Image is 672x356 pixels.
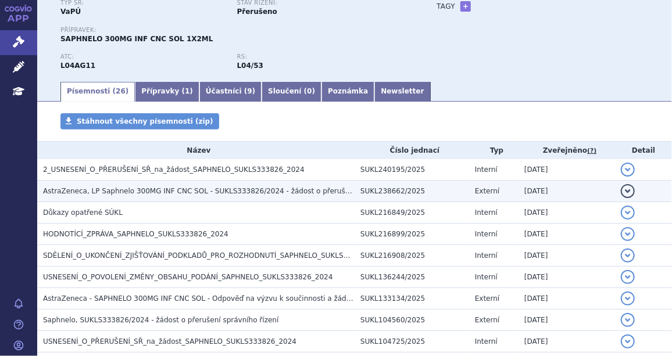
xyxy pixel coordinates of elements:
[355,159,469,181] td: SUKL240195/2025
[475,208,498,217] span: Interní
[519,181,615,202] td: [DATE]
[519,224,615,245] td: [DATE]
[587,147,596,155] abbr: (?)
[199,82,262,102] a: Účastníci (9)
[374,82,430,102] a: Newsletter
[60,113,219,130] a: Stáhnout všechny písemnosti (zip)
[135,82,199,102] a: Přípravky (1)
[475,166,498,174] span: Interní
[77,117,213,125] span: Stáhnout všechny písemnosti (zip)
[355,267,469,288] td: SUKL136244/2025
[475,337,498,346] span: Interní
[475,230,498,238] span: Interní
[519,310,615,331] td: [DATE]
[60,27,413,34] p: Přípravek:
[307,87,312,95] span: 0
[519,267,615,288] td: [DATE]
[519,331,615,353] td: [DATE]
[615,142,672,159] th: Detail
[355,202,469,224] td: SUKL216849/2025
[621,292,635,305] button: detail
[621,227,635,241] button: detail
[60,8,81,16] strong: VaPÚ
[355,288,469,310] td: SUKL133134/2025
[43,316,278,324] span: Saphnelo, SUKLS333826/2024 - žádost o přerušení správního řízení
[460,1,471,12] a: +
[355,331,469,353] td: SUKL104725/2025
[621,335,635,348] button: detail
[519,142,615,159] th: Zveřejněno
[60,62,95,70] strong: ANIFROLUMAB
[355,142,469,159] th: Číslo jednací
[237,8,277,16] strong: Přerušeno
[621,313,635,327] button: detail
[237,53,402,60] p: RS:
[43,230,228,238] span: HODNOTÍCÍ_ZPRÁVA_SAPHNELO_SUKLS333826_2024
[185,87,190,95] span: 1
[519,202,615,224] td: [DATE]
[475,187,499,195] span: Externí
[621,184,635,198] button: detail
[60,53,226,60] p: ATC:
[43,294,596,303] span: AstraZeneca - SAPHNELO 300MG INF CNC SOL - Odpověď na výzvu k součinnosti a žádost o změnu obsahu...
[37,142,355,159] th: Název
[43,337,296,346] span: USNESENÍ_O_PŘERUŠENÍ_SŘ_na_žádost_SAPHNELO_SUKLS333826_2024
[475,273,498,281] span: Interní
[355,181,469,202] td: SUKL238662/2025
[237,62,263,70] strong: anifrolumab
[262,82,321,102] a: Sloučení (0)
[475,294,499,303] span: Externí
[43,166,305,174] span: 2_USNESENÍ_O_PŘERUŠENÍ_SŘ_na_žádost_SAPHNELO_SUKLS333826_2024
[475,251,498,260] span: Interní
[355,245,469,267] td: SUKL216908/2025
[519,159,615,181] td: [DATE]
[519,245,615,267] td: [DATE]
[43,251,391,260] span: SDĚLENÍ_O_UKONČENÍ_ZJIŠŤOVÁNÍ_PODKLADŮ_PRO_ROZHODNUTÍ_SAPHNELO_SUKLS333826_2024
[469,142,519,159] th: Typ
[43,187,414,195] span: AstraZeneca, LP Saphnelo 300MG INF CNC SOL - SUKLS333826/2024 - žádost o přerušení správního řízení
[475,316,499,324] span: Externí
[60,82,135,102] a: Písemnosti (26)
[621,270,635,284] button: detail
[621,206,635,220] button: detail
[355,310,469,331] td: SUKL104560/2025
[621,163,635,177] button: detail
[321,82,374,102] a: Poznámka
[60,35,213,43] span: SAPHNELO 300MG INF CNC SOL 1X2ML
[621,249,635,262] button: detail
[355,224,469,245] td: SUKL216899/2025
[43,273,333,281] span: USNESENÍ_O_POVOLENÍ_ZMĚNY_OBSAHU_PODÁNÍ_SAPHNELO_SUKLS333826_2024
[43,208,123,217] span: Důkazy opatřené SÚKL
[519,288,615,310] td: [DATE]
[116,87,126,95] span: 26
[247,87,252,95] span: 9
